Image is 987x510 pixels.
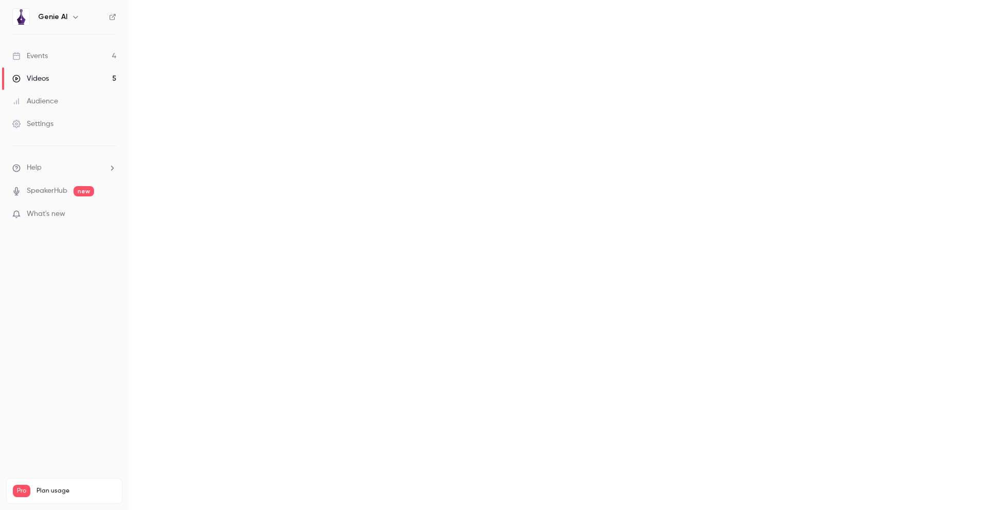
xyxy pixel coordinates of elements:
a: SpeakerHub [27,186,67,196]
li: help-dropdown-opener [12,162,116,173]
div: Settings [12,119,53,129]
span: Plan usage [36,487,116,495]
span: Pro [13,485,30,497]
span: What's new [27,209,65,220]
span: Help [27,162,42,173]
h6: Genie AI [38,12,67,22]
img: Genie AI [13,9,29,25]
span: new [74,186,94,196]
div: Audience [12,96,58,106]
div: Events [12,51,48,61]
div: Videos [12,74,49,84]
